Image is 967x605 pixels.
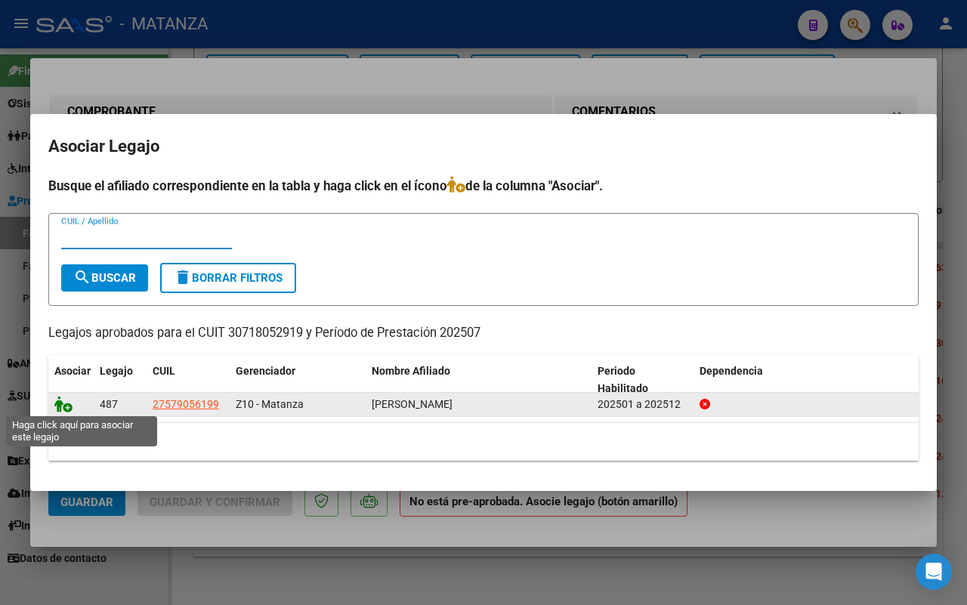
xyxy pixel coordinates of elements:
[94,355,147,405] datatable-header-cell: Legajo
[366,355,592,405] datatable-header-cell: Nombre Afiliado
[48,324,919,343] p: Legajos aprobados para el CUIT 30718052919 y Período de Prestación 202507
[48,132,919,161] h2: Asociar Legajo
[598,365,648,394] span: Periodo Habilitado
[100,398,118,410] span: 487
[48,176,919,196] h4: Busque el afiliado correspondiente en la tabla y haga click en el ícono de la columna "Asociar".
[54,365,91,377] span: Asociar
[61,264,148,292] button: Buscar
[48,423,919,461] div: 1 registros
[48,355,94,405] datatable-header-cell: Asociar
[916,554,952,590] div: Open Intercom Messenger
[100,365,133,377] span: Legajo
[174,268,192,286] mat-icon: delete
[153,365,175,377] span: CUIL
[372,365,450,377] span: Nombre Afiliado
[694,355,919,405] datatable-header-cell: Dependencia
[372,398,453,410] span: ALMIRON MALENA EVELYN
[236,365,295,377] span: Gerenciador
[73,268,91,286] mat-icon: search
[592,355,694,405] datatable-header-cell: Periodo Habilitado
[153,398,219,410] span: 27579056199
[174,271,283,285] span: Borrar Filtros
[236,398,304,410] span: Z10 - Matanza
[230,355,366,405] datatable-header-cell: Gerenciador
[598,396,687,413] div: 202501 a 202512
[73,271,136,285] span: Buscar
[147,355,230,405] datatable-header-cell: CUIL
[160,263,296,293] button: Borrar Filtros
[700,365,763,377] span: Dependencia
